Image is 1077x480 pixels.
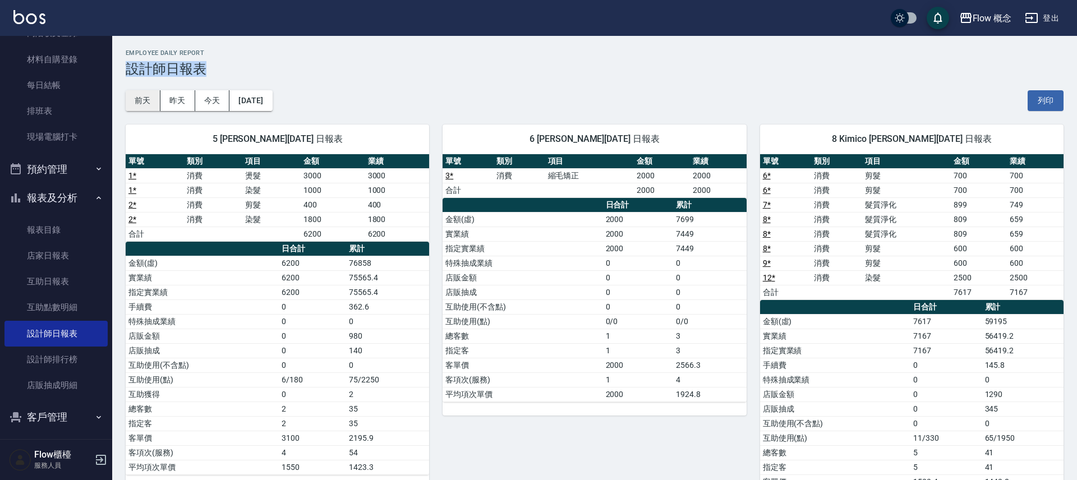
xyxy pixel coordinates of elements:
td: 400 [301,197,365,212]
td: 客單價 [126,431,279,445]
td: 剪髮 [862,241,951,256]
td: 700 [951,168,1007,183]
td: 消費 [811,227,862,241]
img: Person [9,449,31,471]
td: 店販金額 [443,270,602,285]
button: 登出 [1020,8,1064,29]
td: 7699 [673,212,746,227]
td: 0 [603,256,674,270]
td: 互助使用(不含點) [126,358,279,372]
button: 前天 [126,90,160,111]
td: 11/330 [910,431,982,445]
td: 3000 [365,168,430,183]
td: 特殊抽成業績 [126,314,279,329]
th: 項目 [862,154,951,169]
td: 600 [1007,256,1064,270]
a: 店販抽成明細 [4,372,108,398]
td: 1290 [982,387,1064,401]
td: 75/2250 [346,372,429,387]
th: 業績 [690,154,747,169]
th: 單號 [760,154,811,169]
td: 600 [951,256,1007,270]
a: 報表目錄 [4,217,108,243]
td: 345 [982,401,1064,416]
td: 0 [346,358,429,372]
td: 互助使用(點) [760,431,911,445]
td: 2000 [690,168,747,183]
td: 總客數 [760,445,911,460]
td: 店販抽成 [760,401,911,416]
td: 剪髮 [242,197,301,212]
td: 燙髮 [242,168,301,183]
td: 0 [910,401,982,416]
td: 1 [603,329,674,343]
td: 0 [346,314,429,329]
td: 0 [673,256,746,270]
td: 1800 [365,212,430,227]
td: 實業績 [760,329,911,343]
td: 2000 [603,241,674,256]
th: 日合計 [910,300,982,315]
td: 659 [1007,227,1064,241]
td: 實業績 [126,270,279,285]
td: 指定客 [760,460,911,474]
td: 899 [951,197,1007,212]
td: 剪髮 [862,168,951,183]
td: 0 [910,387,982,401]
table: a dense table [443,154,746,198]
button: Flow 概念 [955,7,1016,30]
td: 消費 [811,197,862,212]
td: 指定實業績 [126,285,279,299]
a: 互助點數明細 [4,294,108,320]
button: 列印 [1028,90,1064,111]
td: 0 [279,329,346,343]
td: 2566.3 [673,358,746,372]
td: 縮毛矯正 [545,168,634,183]
th: 項目 [545,154,634,169]
td: 平均項次單價 [443,387,602,401]
td: 0 [279,314,346,329]
td: 總客數 [443,329,602,343]
th: 金額 [951,154,1007,169]
td: 2500 [1007,270,1064,285]
td: 消費 [811,212,862,227]
td: 980 [346,329,429,343]
h2: Employee Daily Report [126,49,1064,57]
th: 金額 [634,154,690,169]
td: 消費 [494,168,545,183]
td: 2 [279,401,346,416]
td: 消費 [184,197,242,212]
td: 0 [603,285,674,299]
td: 髮質淨化 [862,227,951,241]
th: 類別 [494,154,545,169]
td: 總客數 [126,401,279,416]
td: 0 [673,270,746,285]
td: 809 [951,227,1007,241]
a: 設計師排行榜 [4,347,108,372]
td: 749 [1007,197,1064,212]
td: 6200 [279,285,346,299]
td: 金額(虛) [443,212,602,227]
td: 剪髮 [862,256,951,270]
td: 0 [603,299,674,314]
th: 類別 [811,154,862,169]
td: 手續費 [126,299,279,314]
td: 1550 [279,460,346,474]
td: 店販抽成 [126,343,279,358]
td: 客項次(服務) [443,372,602,387]
td: 0/0 [603,314,674,329]
th: 業績 [365,154,430,169]
td: 2000 [603,387,674,401]
a: 材料自購登錄 [4,47,108,72]
td: 700 [1007,183,1064,197]
td: 店販金額 [126,329,279,343]
td: 145.8 [982,358,1064,372]
td: 35 [346,416,429,431]
td: 2 [346,387,429,401]
td: 互助使用(點) [443,314,602,329]
td: 0 [673,299,746,314]
td: 56419.2 [982,329,1064,343]
td: 362.6 [346,299,429,314]
td: 54 [346,445,429,460]
td: 髮質淨化 [862,197,951,212]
